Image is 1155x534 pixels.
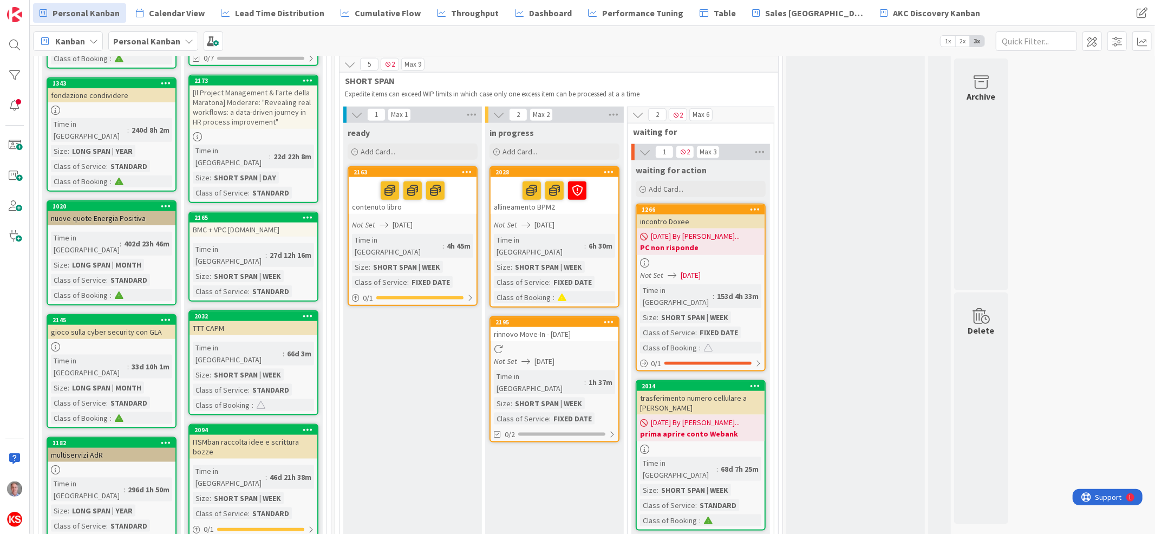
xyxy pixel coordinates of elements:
[68,382,69,394] span: :
[193,243,265,267] div: Time in [GEOGRAPHIC_DATA]
[190,311,317,321] div: 2032
[48,325,175,339] div: gioco sulla cyber security con GLA
[53,6,120,19] span: Personal Kanban
[68,259,69,271] span: :
[586,240,615,252] div: 6h 30m
[51,505,68,517] div: Size
[106,274,108,286] span: :
[51,382,68,394] div: Size
[193,492,210,504] div: Size
[444,240,473,252] div: 4h 45m
[637,205,765,229] div: 1266incontro Doxee
[363,292,373,304] span: 0 / 1
[651,358,661,369] span: 0 / 1
[348,166,478,306] a: 2163contenuto libroNot Set[DATE]Time in [GEOGRAPHIC_DATA]:4h 45mSize:SHORT SPAN | WEEKClass of Se...
[190,76,317,129] div: 2173[Il Project Management & l'arte della Maratona] Moderare: "Revealing real workflows: a data-d...
[51,160,106,172] div: Class of Service
[48,315,175,325] div: 2145
[51,175,110,187] div: Class of Booking
[48,315,175,339] div: 2145gioco sulla cyber security con GLA
[640,484,657,496] div: Size
[512,398,585,409] div: SHORT SPAN | WEEK
[55,35,85,48] span: Kanban
[657,311,658,323] span: :
[582,3,690,23] a: Performance Tuning
[393,219,413,231] span: [DATE]
[648,108,667,121] span: 2
[381,58,399,71] span: 2
[106,397,108,409] span: :
[640,311,657,323] div: Size
[512,261,585,273] div: SHORT SPAN | WEEK
[349,177,477,214] div: contenuto libro
[149,6,205,19] span: Calendar View
[68,145,69,157] span: :
[121,238,172,250] div: 402d 23h 46m
[51,412,110,424] div: Class of Booking
[129,3,211,23] a: Calendar View
[494,356,517,366] i: Not Set
[211,172,279,184] div: SHORT SPAN | DAY
[129,124,172,136] div: 240d 8h 2m
[349,291,477,305] div: 0/1
[51,259,68,271] div: Size
[110,175,112,187] span: :
[129,361,172,373] div: 33d 10h 1m
[553,291,554,303] span: :
[193,187,248,199] div: Class of Service
[503,147,537,157] span: Add Card...
[188,310,318,415] a: 2032TTT CAPMTime in [GEOGRAPHIC_DATA]:66d 3mSize:SHORT SPAN | WEEKClass of Service:STANDARDClass ...
[190,86,317,129] div: [Il Project Management & l'arte della Maratona] Moderare: "Revealing real workflows: a data-drive...
[637,391,765,415] div: trasferimento numero cellulare a [PERSON_NAME]
[51,478,123,502] div: Time in [GEOGRAPHIC_DATA]
[284,348,314,360] div: 66d 3m
[657,484,658,496] span: :
[250,187,292,199] div: STANDARD
[970,36,984,47] span: 3x
[47,200,177,305] a: 1020nuove quote Energia PositivaTime in [GEOGRAPHIC_DATA]:402d 23h 46mSize:LONG SPAN | MONTHClass...
[655,146,674,159] span: 1
[640,428,761,439] b: prima aprire conto Webank
[190,425,317,459] div: 2094ITSMban raccolta idee e scrittura bozze
[968,324,995,337] div: Delete
[693,3,742,23] a: Table
[490,316,619,442] a: 2195rinnovo Move-In - [DATE]Not Set[DATE]Time in [GEOGRAPHIC_DATA]:1h 37mSize:SHORT SPAN | WEEKCl...
[893,6,980,19] span: AKC Discovery Kanban
[697,499,739,511] div: STANDARD
[188,75,318,203] a: 2173[Il Project Management & l'arte della Maratona] Moderare: "Revealing real workflows: a data-d...
[348,127,370,138] span: ready
[48,201,175,225] div: 1020nuove quote Energia Positiva
[640,242,761,253] b: PC non risponde
[713,290,714,302] span: :
[495,168,618,176] div: 2028
[354,168,477,176] div: 2163
[491,177,618,214] div: allineamento BPM2
[494,234,584,258] div: Time in [GEOGRAPHIC_DATA]
[190,321,317,335] div: TTT CAPM
[511,261,512,273] span: :
[637,381,765,415] div: 2014trasferimento numero cellulare a [PERSON_NAME]
[53,439,175,447] div: 1182
[491,317,618,327] div: 2195
[48,211,175,225] div: nuove quote Energia Positiva
[190,213,317,223] div: 2165
[193,369,210,381] div: Size
[873,3,987,23] a: AKC Discovery Kanban
[602,6,683,19] span: Performance Tuning
[551,276,595,288] div: FIXED DATE
[48,438,175,448] div: 1182
[127,124,129,136] span: :
[658,484,731,496] div: SHORT SPAN | WEEK
[494,261,511,273] div: Size
[714,6,736,19] span: Table
[355,6,421,19] span: Cumulative Flow
[265,249,267,261] span: :
[7,7,22,22] img: Visit kanbanzone.com
[69,259,144,271] div: LONG SPAN | MONTH
[194,77,317,84] div: 2173
[33,3,126,23] a: Personal Kanban
[551,413,595,425] div: FIXED DATE
[494,398,511,409] div: Size
[509,108,527,121] span: 2
[637,205,765,214] div: 1266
